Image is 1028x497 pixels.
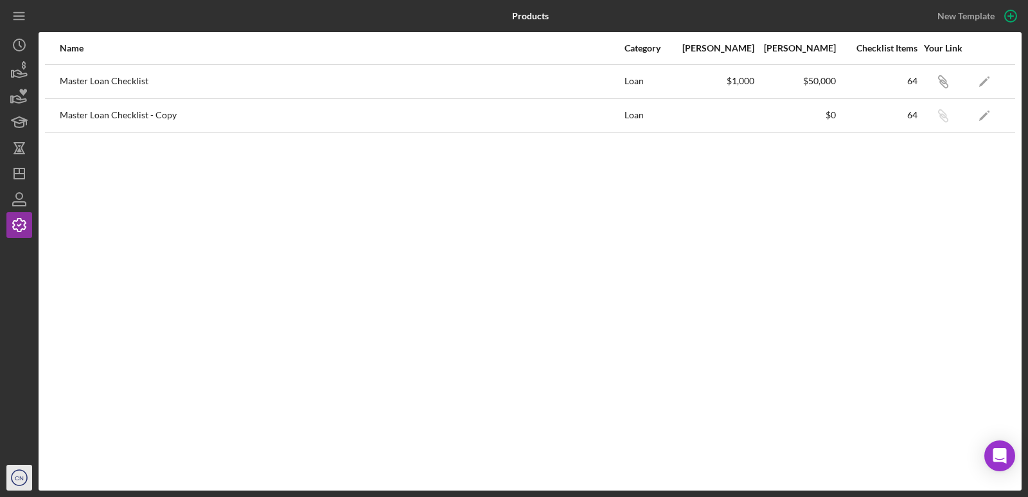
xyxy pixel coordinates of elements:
[984,440,1015,471] div: Open Intercom Messenger
[756,76,836,86] div: $50,000
[837,43,917,53] div: Checklist Items
[625,100,673,132] div: Loan
[60,43,623,53] div: Name
[512,11,549,21] b: Products
[756,110,836,120] div: $0
[937,6,995,26] div: New Template
[15,474,24,482] text: CN
[625,66,673,98] div: Loan
[60,100,623,132] div: Master Loan Checklist - Copy
[674,43,754,53] div: [PERSON_NAME]
[625,43,673,53] div: Category
[6,465,32,491] button: CN
[930,6,1022,26] button: New Template
[60,66,623,98] div: Master Loan Checklist
[919,43,967,53] div: Your Link
[756,43,836,53] div: [PERSON_NAME]
[837,110,917,120] div: 64
[837,76,917,86] div: 64
[674,76,754,86] div: $1,000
